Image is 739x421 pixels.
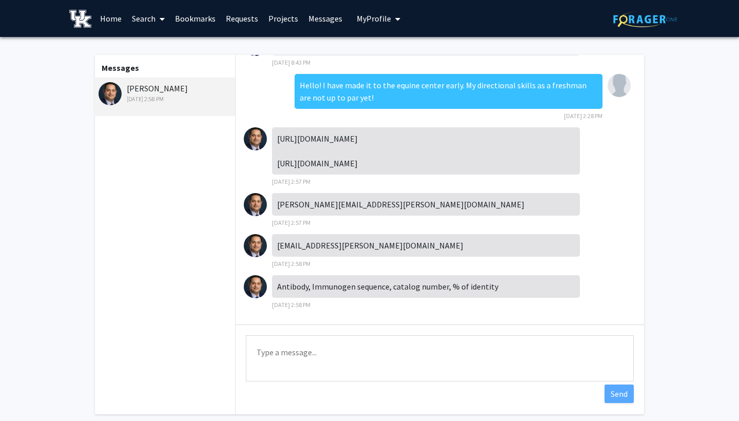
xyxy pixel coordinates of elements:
div: [PERSON_NAME][EMAIL_ADDRESS][PERSON_NAME][DOMAIN_NAME] [272,193,580,216]
img: Hossam El-Sheikh Ali [244,127,267,150]
span: [DATE] 2:28 PM [564,112,602,120]
a: Home [95,1,127,36]
img: Hossam El-Sheikh Ali [244,234,267,257]
span: [DATE] 2:58 PM [272,260,310,267]
a: Messages [303,1,347,36]
img: Avery Swift [608,74,631,97]
div: [DATE] 2:58 PM [99,94,232,104]
a: Requests [221,1,263,36]
textarea: Message [246,335,634,381]
span: [DATE] 2:57 PM [272,219,310,226]
span: [DATE] 2:57 PM [272,178,310,185]
img: University of Kentucky Logo [69,10,91,28]
div: [URL][DOMAIN_NAME] [URL][DOMAIN_NAME] [272,127,580,175]
a: Projects [263,1,303,36]
div: [EMAIL_ADDRESS][PERSON_NAME][DOMAIN_NAME] [272,234,580,257]
img: Hossam El-Sheikh Ali [244,193,267,216]
span: [DATE] 8:43 PM [272,59,310,66]
div: Antibody, Immunogen sequence, catalog number, % of identity [272,275,580,298]
img: Hossam El-Sheikh Ali [244,275,267,298]
img: Hossam El-Sheikh Ali [99,82,122,105]
a: Search [127,1,170,36]
img: ForagerOne Logo [613,11,677,27]
div: [PERSON_NAME] [99,82,232,104]
span: My Profile [357,13,391,24]
button: Send [605,385,634,403]
span: [DATE] 2:58 PM [272,301,310,309]
b: Messages [102,63,139,73]
iframe: Chat [8,375,44,413]
div: Hello! I have made it to the equine center early. My directional skills as a freshman are not up ... [295,74,602,109]
a: Bookmarks [170,1,221,36]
